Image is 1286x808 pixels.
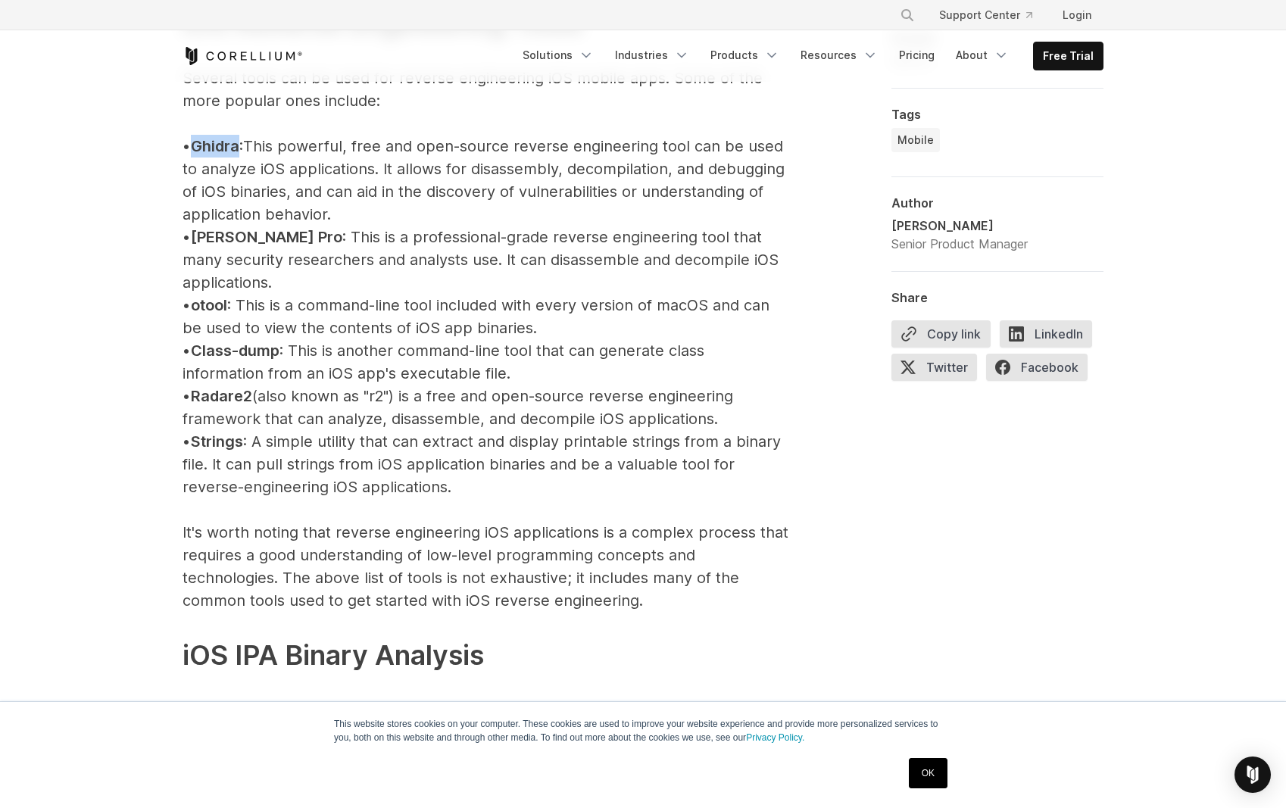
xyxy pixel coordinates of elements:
a: Corellium Home [183,47,303,65]
a: Pricing [890,42,944,69]
span: LinkedIn [1000,320,1092,348]
div: Tags [891,107,1103,122]
span: Mobile [897,133,934,148]
a: LinkedIn [1000,320,1101,354]
span: iOS IPA Binary Analysis [183,638,484,672]
span: Ghidra [191,137,239,155]
p: This website stores cookies on your computer. These cookies are used to improve your website expe... [334,717,952,744]
span: Class-dump [191,342,279,360]
a: Resources [791,42,887,69]
span: Strings [191,432,243,451]
a: About [947,42,1018,69]
a: Twitter [891,354,986,387]
a: Privacy Policy. [746,732,804,743]
a: Products [701,42,788,69]
div: Navigation Menu [513,42,1103,70]
span: [PERSON_NAME] Pro [191,228,342,246]
div: Senior Product Manager [891,235,1028,253]
div: Author [891,195,1103,211]
a: Facebook [986,354,1097,387]
a: OK [909,758,947,788]
button: Copy link [891,320,991,348]
div: Navigation Menu [882,2,1103,29]
span: otool [191,296,227,314]
a: Mobile [891,128,940,152]
div: Share [891,290,1103,305]
span: Radare2 [191,387,252,405]
a: Free Trial [1034,42,1103,70]
span: Twitter [891,354,977,381]
div: [PERSON_NAME] [891,217,1028,235]
a: Solutions [513,42,603,69]
div: Open Intercom Messenger [1234,757,1271,793]
span: Facebook [986,354,1088,381]
button: Search [894,2,921,29]
a: Support Center [927,2,1044,29]
a: Industries [606,42,698,69]
a: Login [1050,2,1103,29]
span: : [239,137,243,155]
